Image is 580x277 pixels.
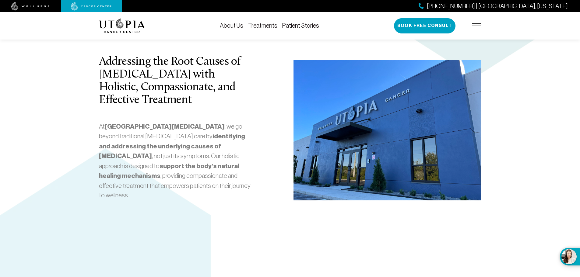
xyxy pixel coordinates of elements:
[11,2,50,11] img: wellness
[472,23,481,28] img: icon-hamburger
[99,132,245,160] strong: identifying and addressing the underlying causes of [MEDICAL_DATA]
[105,123,225,130] strong: [GEOGRAPHIC_DATA][MEDICAL_DATA]
[419,2,568,11] a: [PHONE_NUMBER] | [GEOGRAPHIC_DATA], [US_STATE]
[99,162,240,180] strong: support the body’s natural healing mechanisms
[394,18,455,33] button: Book Free Consult
[71,2,112,11] img: cancer center
[220,22,243,29] a: About Us
[99,56,254,107] h2: Addressing the Root Causes of [MEDICAL_DATA] with Holistic, Compassionate, and Effective Treatment
[282,22,319,29] a: Patient Stories
[294,60,481,200] img: Addressing the Root Causes of Cancer with Holistic, Compassionate, and Effective Treatment
[248,22,277,29] a: Treatments
[427,2,568,11] span: [PHONE_NUMBER] | [GEOGRAPHIC_DATA], [US_STATE]
[99,19,145,33] img: logo
[99,122,254,200] p: At , we go beyond traditional [MEDICAL_DATA] care by , not just its symptoms. Our holistic approa...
